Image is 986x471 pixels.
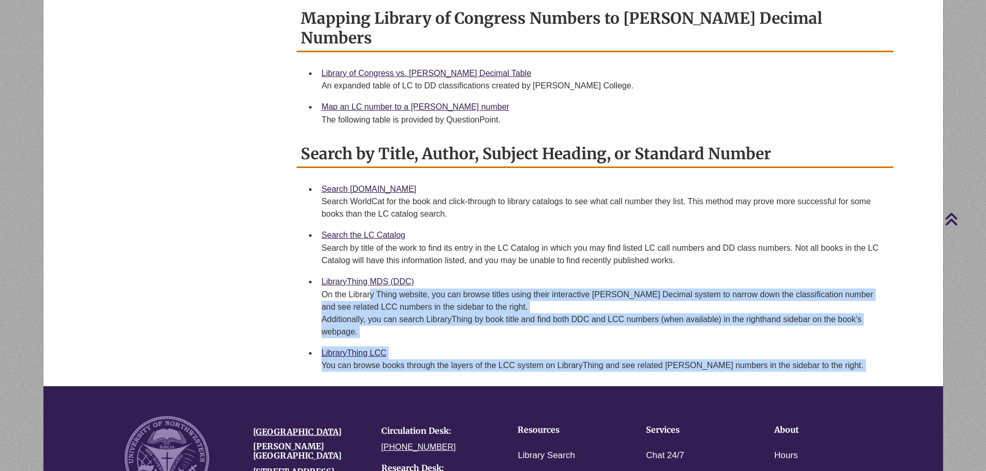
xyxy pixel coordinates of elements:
[321,348,386,357] a: LibraryThing LCC
[646,448,684,463] a: Chat 24/7
[518,448,575,463] a: Library Search
[381,443,456,451] a: [PHONE_NUMBER]
[774,426,871,435] h4: About
[297,141,893,168] h2: Search by Title, Author, Subject Heading, or Standard Number
[774,448,798,463] a: Hours
[321,69,531,78] a: Library of Congress vs. [PERSON_NAME] Decimal Table
[321,80,885,92] div: An expanded table of LC to DD classifications created by [PERSON_NAME] College.
[381,427,494,436] h4: Circulation Desk:
[646,426,742,435] h4: Services
[297,5,893,52] h2: Mapping Library of Congress Numbers to [PERSON_NAME] Decimal Numbers
[518,426,614,435] h4: Resources
[253,442,366,460] h4: [PERSON_NAME][GEOGRAPHIC_DATA]
[321,288,885,338] div: On the Library Thing website, you can browse titles using their interactive [PERSON_NAME] Decimal...
[253,427,342,437] a: [GEOGRAPHIC_DATA]
[321,277,414,286] a: LibraryThing MDS (DDC)
[321,102,509,111] a: Map an LC number to a [PERSON_NAME] number
[321,185,416,193] a: Search [DOMAIN_NAME]
[321,242,885,267] div: Search by title of the work to find its entry in the LC Catalog in which you may find listed LC c...
[321,231,405,239] a: Search the LC Catalog
[321,359,885,372] div: You can browse books through the layers of the LCC system on LibraryThing and see related [PERSON...
[321,195,885,220] div: Search WorldCat for the book and click-through to library catalogs to see what call number they l...
[945,212,983,226] a: Back to Top
[321,114,885,126] div: The following table is provided by QuestionPoint.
